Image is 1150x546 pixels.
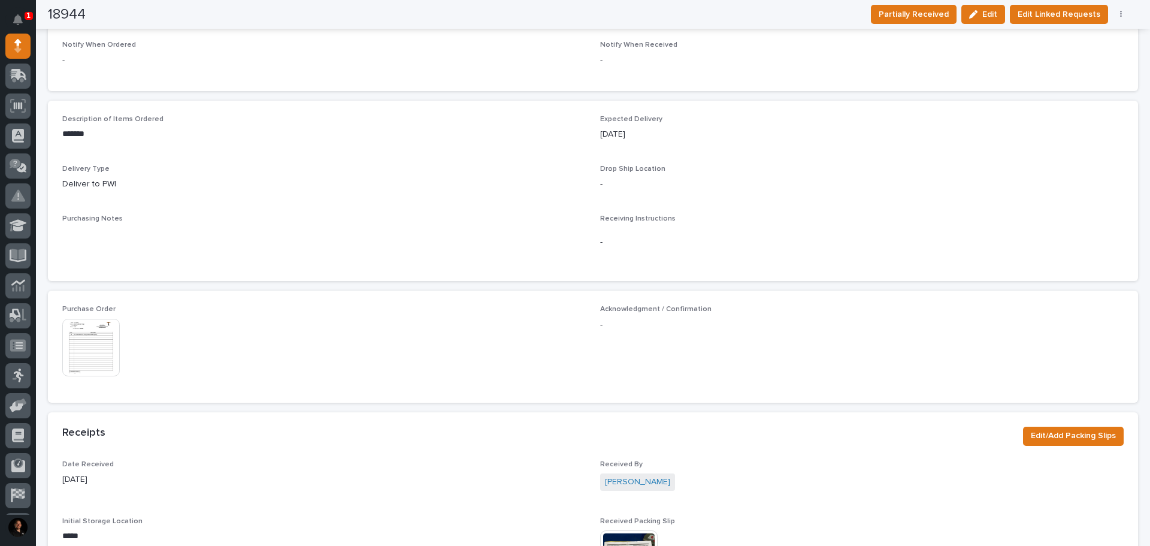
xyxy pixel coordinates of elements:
p: - [62,55,586,67]
button: Edit/Add Packing Slips [1023,427,1124,446]
span: Edit Linked Requests [1018,7,1100,22]
p: - [600,319,1124,331]
span: Received Packing Slip [600,518,675,525]
span: Received By [600,461,643,468]
h2: 18944 [48,6,86,23]
span: Notify When Received [600,41,677,49]
span: Receiving Instructions [600,215,676,222]
a: [PERSON_NAME] [605,476,670,488]
span: Delivery Type [62,165,110,173]
button: users-avatar [5,515,31,540]
span: Description of Items Ordered [62,116,164,123]
button: Partially Received [871,5,957,24]
span: Notify When Ordered [62,41,136,49]
button: Edit [961,5,1005,24]
span: Acknowledgment / Confirmation [600,306,712,313]
p: [DATE] [600,128,1124,141]
span: Drop Ship Location [600,165,665,173]
button: Edit Linked Requests [1010,5,1108,24]
p: Deliver to PWI [62,178,586,191]
span: Expected Delivery [600,116,662,123]
p: [DATE] [62,473,586,486]
span: Edit/Add Packing Slips [1031,429,1116,443]
p: - [600,178,1124,191]
span: Edit [982,9,997,20]
button: Notifications [5,7,31,32]
span: Partially Received [879,7,949,22]
div: Notifications1 [15,14,31,34]
p: - [600,55,1124,67]
span: Date Received [62,461,114,468]
span: Purchasing Notes [62,215,123,222]
span: Purchase Order [62,306,116,313]
h2: Receipts [62,427,105,440]
p: - [600,236,1124,249]
p: 1 [26,11,31,20]
span: Initial Storage Location [62,518,143,525]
